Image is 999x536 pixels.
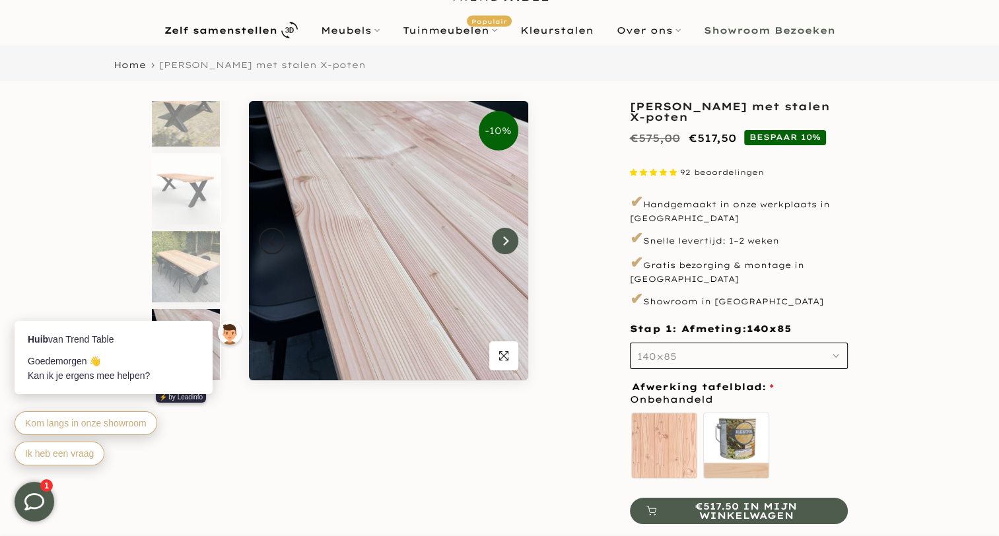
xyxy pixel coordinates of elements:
iframe: toggle-frame [1,469,67,535]
iframe: bot-iframe [1,257,259,482]
span: Onbehandeld [630,391,713,408]
button: 140x85 [630,343,848,369]
span: Stap 1: Afmeting: [630,323,791,335]
p: Handgemaakt in onze werkplaats in [GEOGRAPHIC_DATA] [630,191,848,224]
a: Kleurstalen [508,22,605,38]
button: €517.50 in mijn winkelwagen [630,498,848,524]
img: Rechthoekige douglas tuintafel met zwarte stalen X-poten [152,153,220,224]
a: Meubels [309,22,391,38]
ins: €517,50 [689,129,736,148]
del: €575,00 [630,131,680,145]
p: Showroom in [GEOGRAPHIC_DATA] [630,288,848,310]
span: ✔ [630,252,643,272]
a: TuinmeubelenPopulair [391,22,508,38]
img: Rechthoekige douglas tuintafel met stalen X-poten [152,75,220,147]
b: Zelf samenstellen [164,26,277,35]
p: Gratis bezorging & montage in [GEOGRAPHIC_DATA] [630,251,848,285]
span: 92 beoordelingen [680,168,764,177]
span: BESPAAR 10% [744,130,826,145]
button: Next [492,228,518,254]
a: Zelf samenstellen [153,18,309,42]
a: Showroom Bezoeken [692,22,846,38]
a: Home [114,61,146,69]
a: Over ons [605,22,692,38]
span: Afwerking tafelblad: [632,382,774,391]
span: Populair [467,15,512,26]
h1: [PERSON_NAME] met stalen X-poten [630,101,848,122]
span: 4.87 stars [630,168,680,177]
span: ✔ [630,288,643,308]
button: Previous [259,228,285,254]
p: Snelle levertijd: 1–2 weken [630,227,848,250]
b: Showroom Bezoeken [704,26,835,35]
span: €517.50 in mijn winkelwagen [662,502,831,520]
span: ✔ [630,191,643,211]
span: 140x85 [637,351,677,362]
span: [PERSON_NAME] met stalen X-poten [159,59,366,70]
span: 140x85 [747,323,791,336]
span: ✔ [630,228,643,248]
